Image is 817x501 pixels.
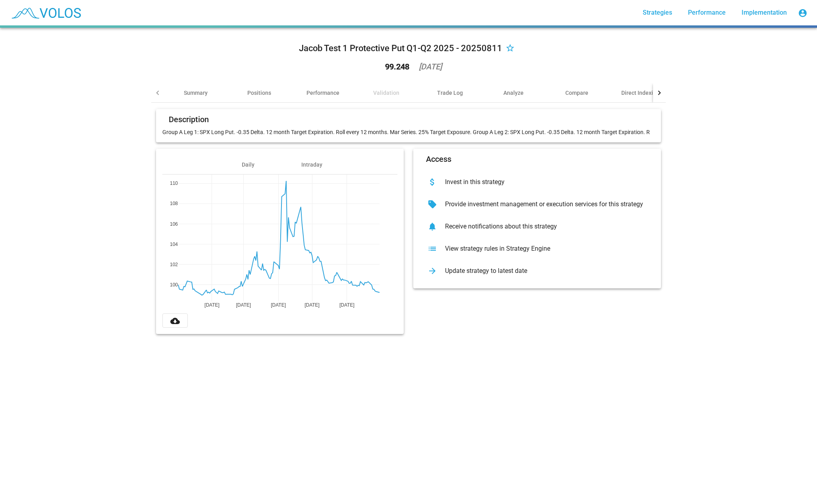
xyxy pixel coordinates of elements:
[735,6,793,20] a: Implementation
[170,316,180,326] mat-icon: cloud_download
[439,178,648,186] div: Invest in this strategy
[184,89,208,97] div: Summary
[643,9,672,16] span: Strategies
[621,89,659,97] div: Direct Indexing
[301,161,322,169] div: Intraday
[373,89,399,97] div: Validation
[688,9,726,16] span: Performance
[439,200,648,208] div: Provide investment management or execution services for this strategy
[682,6,732,20] a: Performance
[437,89,463,97] div: Trade Log
[306,89,339,97] div: Performance
[798,8,807,18] mat-icon: account_circle
[426,198,439,211] mat-icon: sell
[420,193,655,215] button: Provide investment management or execution services for this strategy
[742,9,787,16] span: Implementation
[426,176,439,188] mat-icon: attach_money
[426,265,439,277] mat-icon: arrow_forward
[420,238,655,260] button: View strategy rules in Strategy Engine
[420,171,655,193] button: Invest in this strategy
[242,161,254,169] div: Daily
[636,6,678,20] a: Strategies
[426,242,439,255] mat-icon: list
[169,115,209,123] mat-card-title: Description
[299,42,502,55] div: Jacob Test 1 Protective Put Q1-Q2 2025 - 20250811
[151,103,666,340] summary: DescriptionGroup A Leg 1: SPX Long Put. -0.35 Delta. 12 month Target Expiration. Roll every 12 mo...
[385,63,409,71] div: 99.248
[439,245,648,253] div: View strategy rules in Strategy Engine
[420,260,655,282] button: Update strategy to latest date
[162,128,655,136] p: Group A Leg 1: SPX Long Put. -0.35 Delta. 12 month Target Expiration. Roll every 12 months. Mar S...
[247,89,271,97] div: Positions
[420,215,655,238] button: Receive notifications about this strategy
[439,223,648,230] div: Receive notifications about this strategy
[439,267,648,275] div: Update strategy to latest date
[505,44,515,54] mat-icon: star_border
[426,220,439,233] mat-icon: notifications
[419,63,442,71] div: [DATE]
[6,3,85,23] img: blue_transparent.png
[503,89,524,97] div: Analyze
[565,89,588,97] div: Compare
[426,155,451,163] mat-card-title: Access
